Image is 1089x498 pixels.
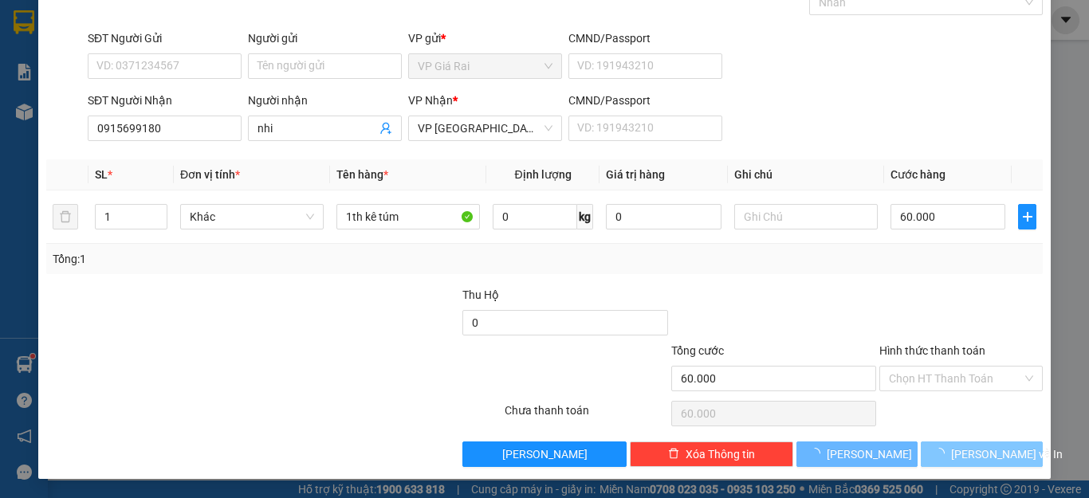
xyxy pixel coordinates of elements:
[88,92,242,109] div: SĐT Người Nhận
[248,29,402,47] div: Người gửi
[7,75,304,95] li: 0983 44 7777
[53,250,422,268] div: Tổng: 1
[668,448,679,461] span: delete
[7,119,163,145] b: GỬI : VP Giá Rai
[514,168,571,181] span: Định lượng
[827,445,912,463] span: [PERSON_NAME]
[671,344,724,357] span: Tổng cước
[53,204,78,229] button: delete
[92,78,104,91] span: phone
[606,168,665,181] span: Giá trị hàng
[379,122,392,135] span: user-add
[503,402,670,429] div: Chưa thanh toán
[568,29,722,47] div: CMND/Passport
[418,54,552,78] span: VP Giá Rai
[1018,204,1036,229] button: plus
[418,116,552,140] span: VP Sài Gòn
[686,445,755,463] span: Xóa Thông tin
[879,344,985,357] label: Hình thức thanh toán
[92,10,172,30] b: TRÍ NHÂN
[336,168,388,181] span: Tên hàng
[462,441,626,467] button: [PERSON_NAME]
[606,204,721,229] input: 0
[190,205,314,229] span: Khác
[577,204,593,229] span: kg
[890,168,946,181] span: Cước hàng
[502,445,588,463] span: [PERSON_NAME]
[408,94,453,107] span: VP Nhận
[180,168,240,181] span: Đơn vị tính
[462,288,499,301] span: Thu Hộ
[248,92,402,109] div: Người nhận
[728,159,884,190] th: Ghi chú
[7,35,304,75] li: [STREET_ADDRESS][PERSON_NAME]
[568,92,722,109] div: CMND/Passport
[734,204,878,229] input: Ghi Chú
[1019,210,1036,223] span: plus
[796,441,918,467] button: [PERSON_NAME]
[336,204,480,229] input: VD: Bàn, Ghế
[95,168,108,181] span: SL
[92,38,104,51] span: environment
[921,441,1043,467] button: [PERSON_NAME] và In
[408,29,562,47] div: VP gửi
[809,448,827,459] span: loading
[951,445,1063,463] span: [PERSON_NAME] và In
[630,441,793,467] button: deleteXóa Thông tin
[934,448,951,459] span: loading
[88,29,242,47] div: SĐT Người Gửi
